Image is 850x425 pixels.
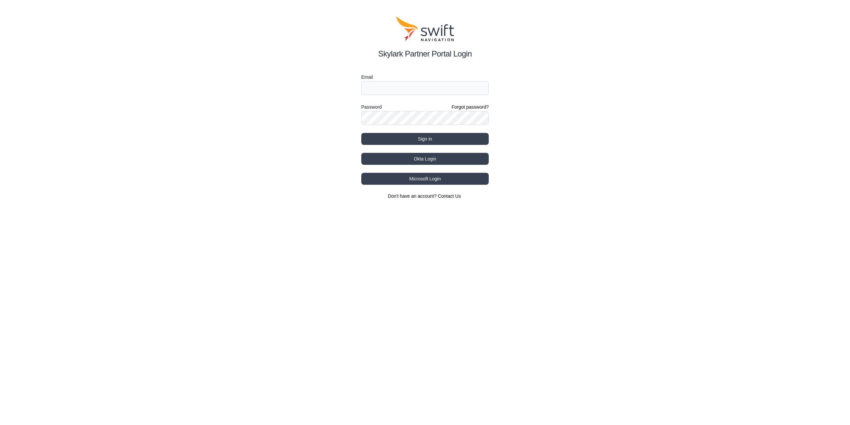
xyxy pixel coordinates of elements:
[361,48,489,60] h2: Skylark Partner Portal Login
[361,73,489,81] label: Email
[438,193,461,199] a: Contact Us
[452,104,489,110] a: Forgot password?
[361,193,489,199] section: Don't have an account?
[361,173,489,185] button: Microsoft Login
[361,153,489,165] button: Okta Login
[361,133,489,145] button: Sign in
[361,103,382,111] label: Password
